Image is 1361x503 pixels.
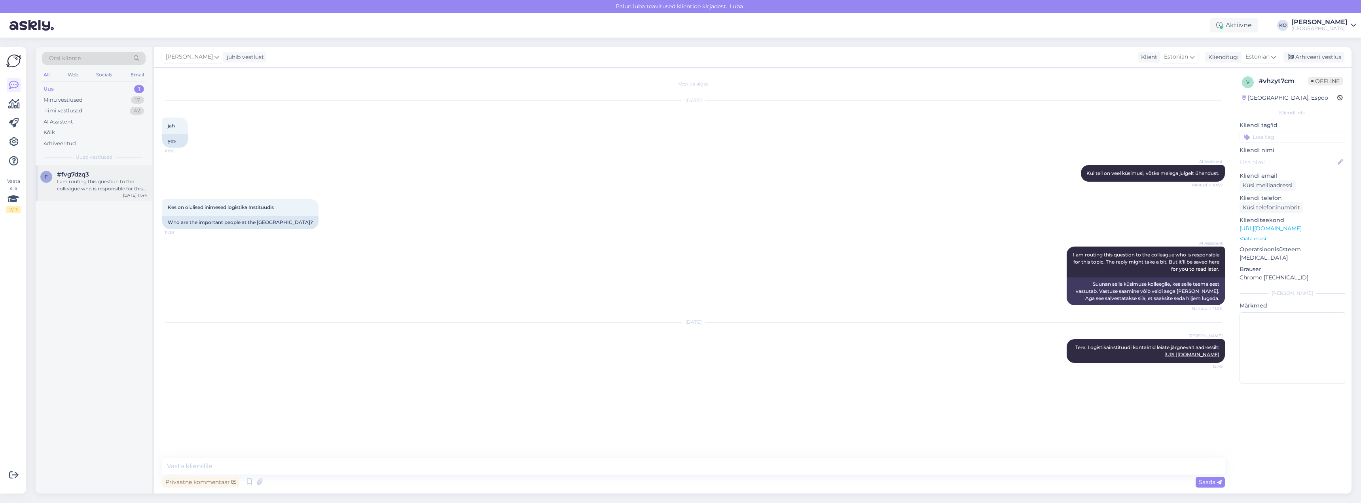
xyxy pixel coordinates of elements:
[162,319,1225,326] div: [DATE]
[166,53,213,61] span: [PERSON_NAME]
[727,3,745,10] span: Luba
[129,70,146,80] div: Email
[1240,202,1303,213] div: Küsi telefoninumbrit
[1240,172,1345,180] p: Kliendi email
[1308,77,1343,85] span: Offline
[1283,52,1344,63] div: Arhiveeri vestlus
[1240,194,1345,202] p: Kliendi telefon
[1240,302,1345,310] p: Märkmed
[1205,53,1239,61] div: Klienditugi
[130,107,144,115] div: 42
[1210,18,1258,32] div: Aktiivne
[134,85,144,93] div: 1
[1192,182,1223,188] span: Nähtud ✓ 10:59
[76,154,112,161] span: Uued vestlused
[1189,333,1223,339] span: [PERSON_NAME]
[1291,19,1348,25] div: [PERSON_NAME]
[1138,53,1157,61] div: Klient
[44,85,54,93] div: Uus
[1086,170,1219,176] span: Kui teil on veel küsimusi, võtke meiega julgelt ühendust.
[6,206,21,213] div: 2 / 3
[1240,121,1345,129] p: Kliendi tag'id
[95,70,114,80] div: Socials
[168,123,175,129] span: jah
[1246,79,1249,85] span: v
[1073,252,1221,272] span: I am routing this question to the colleague who is responsible for this topic. The reply might ta...
[44,96,83,104] div: Minu vestlused
[44,118,73,126] div: AI Assistent
[1240,131,1345,143] input: Lisa tag
[1240,109,1345,116] div: Kliendi info
[1240,254,1345,262] p: [MEDICAL_DATA]
[1240,225,1302,232] a: [URL][DOMAIN_NAME]
[1291,19,1356,32] a: [PERSON_NAME][GEOGRAPHIC_DATA]
[123,192,147,198] div: [DATE] 11:44
[1240,265,1345,273] p: Brauser
[224,53,264,61] div: juhib vestlust
[44,140,76,148] div: Arhiveeritud
[1164,351,1219,357] a: [URL][DOMAIN_NAME]
[1193,363,1223,369] span: 12:49
[165,230,194,235] span: 11:00
[162,216,318,229] div: Who are the important people at the [GEOGRAPHIC_DATA]?
[168,204,274,210] span: Kes on olulised inimesed logistika Instituudis
[66,70,80,80] div: Web
[1291,25,1348,32] div: [GEOGRAPHIC_DATA]
[1240,216,1345,224] p: Klienditeekond
[57,178,147,192] div: I am routing this question to the colleague who is responsible for this topic. The reply might ta...
[1240,146,1345,154] p: Kliendi nimi
[57,171,89,178] span: #fvg7dzq3
[1242,94,1328,102] div: [GEOGRAPHIC_DATA], Espoo
[42,70,51,80] div: All
[1240,235,1345,242] p: Vaata edasi ...
[1193,159,1223,165] span: AI Assistent
[1240,273,1345,282] p: Chrome [TECHNICAL_ID]
[1240,158,1336,167] input: Lisa nimi
[162,97,1225,104] div: [DATE]
[1164,53,1188,61] span: Estonian
[44,129,55,137] div: Kõik
[49,54,81,63] span: Otsi kliente
[1240,180,1296,191] div: Küsi meiliaadressi
[1193,240,1223,246] span: AI Assistent
[44,107,82,115] div: Tiimi vestlused
[1240,290,1345,297] div: [PERSON_NAME]
[1199,478,1222,486] span: Saada
[6,53,21,68] img: Askly Logo
[1259,76,1308,86] div: # vhzyt7cm
[1067,277,1225,305] div: Suunan selle küsimuse kolleegile, kes selle teema eest vastutab. Vastuse saamine võib veidi aega ...
[162,477,239,488] div: Privaatne kommentaar
[131,96,144,104] div: 17
[1240,245,1345,254] p: Operatsioonisüsteem
[1245,53,1270,61] span: Estonian
[1192,306,1223,311] span: Nähtud ✓ 11:00
[1075,344,1219,357] span: Tere. Logistikainstituudi kontaktid leiate järgnevalt aadressilt:
[45,174,48,180] span: f
[1277,20,1288,31] div: KO
[6,178,21,213] div: Vaata siia
[165,148,194,154] span: 10:59
[162,134,188,148] div: yes
[162,80,1225,87] div: Vestlus algas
